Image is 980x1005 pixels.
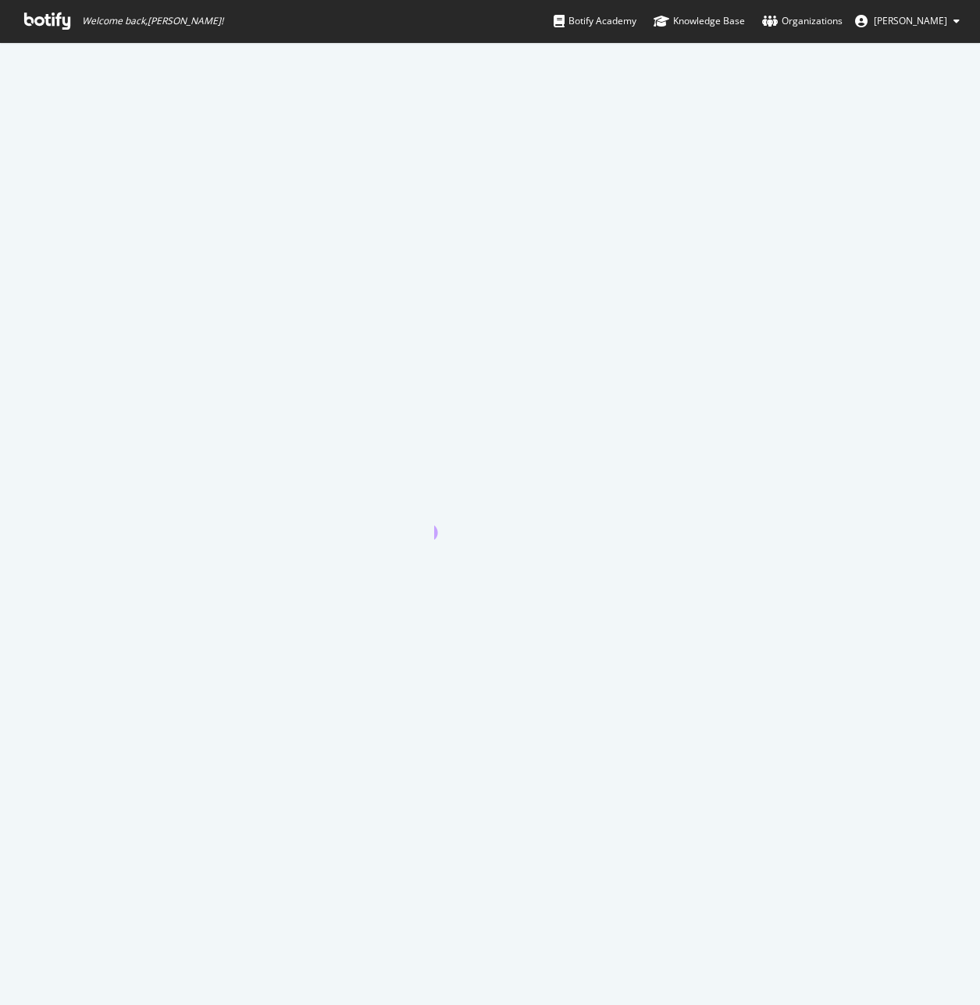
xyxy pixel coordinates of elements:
[82,15,223,27] span: Welcome back, [PERSON_NAME] !
[762,13,843,29] div: Organizations
[554,13,636,29] div: Botify Academy
[843,9,972,34] button: [PERSON_NAME]
[434,483,547,540] div: animation
[874,14,947,27] span: Jason Mandragona
[654,13,745,29] div: Knowledge Base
